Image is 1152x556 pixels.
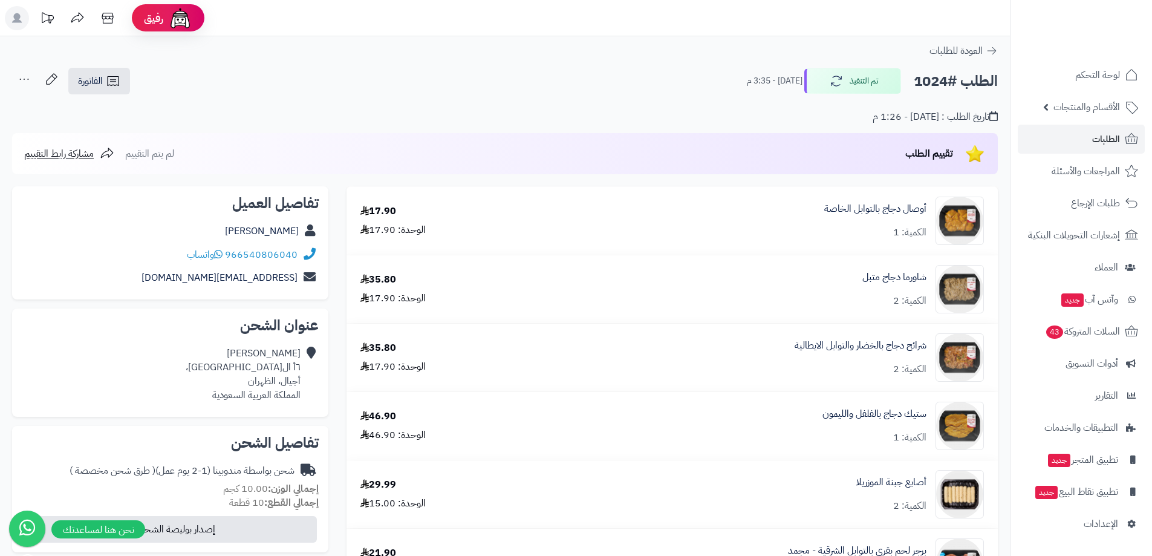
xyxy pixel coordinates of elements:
span: لم يتم التقييم [125,146,174,161]
a: التطبيقات والخدمات [1018,413,1145,442]
strong: إجمالي الوزن: [268,482,319,496]
span: ( طرق شحن مخصصة ) [70,463,155,478]
span: المراجعات والأسئلة [1052,163,1120,180]
img: logo-2.png [1070,33,1141,58]
a: [EMAIL_ADDRESS][DOMAIN_NAME] [142,270,298,285]
a: وآتس آبجديد [1018,285,1145,314]
div: 35.80 [360,341,396,355]
a: السلات المتروكة43 [1018,317,1145,346]
img: 761_6866575843214_d02de036-90x90.png [936,402,983,450]
div: الوحدة: 17.90 [360,292,426,306]
div: الوحدة: 17.90 [360,360,426,374]
small: 10.00 كجم [223,482,319,496]
a: تطبيق نقاط البيعجديد [1018,477,1145,506]
img: 749_68665752db4c8_b77954c3-90x90.png [936,265,983,313]
div: الكمية: 2 [893,362,926,376]
a: ستيك دجاج بالفلفل والليمون [822,407,926,421]
span: العملاء [1095,259,1118,276]
span: وآتس آب [1060,291,1118,308]
span: تطبيق المتجر [1047,451,1118,468]
span: جديد [1061,293,1084,307]
a: العودة للطلبات [929,44,998,58]
a: إشعارات التحويلات البنكية [1018,221,1145,250]
h2: تفاصيل الشحن [22,436,319,450]
a: طلبات الإرجاع [1018,189,1145,218]
div: 17.90 [360,204,396,218]
a: التقارير [1018,381,1145,410]
small: [DATE] - 3:35 م [747,75,802,87]
a: مشاركة رابط التقييم [24,146,114,161]
a: الإعدادات [1018,509,1145,538]
div: تاريخ الطلب : [DATE] - 1:26 م [873,110,998,124]
span: الفاتورة [78,74,103,88]
span: التطبيقات والخدمات [1044,419,1118,436]
a: المراجعات والأسئلة [1018,157,1145,186]
div: الوحدة: 46.90 [360,428,426,442]
a: 966540806040 [225,247,298,262]
span: الإعدادات [1084,515,1118,532]
a: تطبيق المتجرجديد [1018,445,1145,474]
img: 895_68665784a49e9_9c9b91aa-90x90.png [936,470,983,518]
span: طلبات الإرجاع [1071,195,1120,212]
span: إشعارات التحويلات البنكية [1028,227,1120,244]
a: شاورما دجاج متبل [862,270,926,284]
div: 29.99 [360,478,396,492]
img: ai-face.png [168,6,192,30]
a: العملاء [1018,253,1145,282]
span: العودة للطلبات [929,44,983,58]
span: أدوات التسويق [1066,355,1118,372]
span: التقارير [1095,387,1118,404]
div: [PERSON_NAME] ٦أ ال[GEOGRAPHIC_DATA]، أجيال، الظهران المملكة العربية السعودية [186,347,301,402]
a: [PERSON_NAME] [225,224,299,238]
a: تحديثات المنصة [32,6,62,33]
a: لوحة التحكم [1018,61,1145,90]
div: الوحدة: 17.90 [360,223,426,237]
a: الفاتورة [68,68,130,94]
span: جديد [1035,486,1058,499]
span: تقييم الطلب [905,146,953,161]
img: 724_68665746f1cfb_42174ed2-90x90.png [936,197,983,245]
div: الكمية: 2 [893,499,926,513]
button: تم التنفيذ [804,68,901,94]
div: 35.80 [360,273,396,287]
span: مشاركة رابط التقييم [24,146,94,161]
span: الأقسام والمنتجات [1053,99,1120,116]
h2: تفاصيل العميل [22,196,319,211]
div: شحن بواسطة مندوبينا (1-2 يوم عمل) [70,464,295,478]
div: الكمية: 2 [893,294,926,308]
h2: الطلب #1024 [914,69,998,94]
a: شرائح دجاج بالخضار والتوابل الايطالية [795,339,926,353]
span: 43 [1046,325,1063,339]
div: الكمية: 1 [893,226,926,240]
span: جديد [1048,454,1070,467]
div: الوحدة: 15.00 [360,497,426,511]
a: واتساب [187,247,223,262]
span: لوحة التحكم [1075,67,1120,83]
button: إصدار بوليصة الشحن [20,516,317,543]
div: 46.90 [360,410,396,424]
div: الكمية: 1 [893,431,926,445]
strong: إجمالي القطع: [264,495,319,510]
small: 10 قطعة [229,495,319,510]
a: أصابع جبنة الموزريلا [856,476,926,489]
a: الطلبات [1018,125,1145,154]
span: رفيق [144,11,163,25]
a: أوصال دجاج بالتوابل الخاصة [824,202,926,216]
h2: عنوان الشحن [22,318,319,333]
img: 750_6866575366b30_b2bb2c2a-90x90.png [936,333,983,382]
span: تطبيق نقاط البيع [1034,483,1118,500]
span: الطلبات [1092,131,1120,148]
span: السلات المتروكة [1045,323,1120,340]
a: أدوات التسويق [1018,349,1145,378]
